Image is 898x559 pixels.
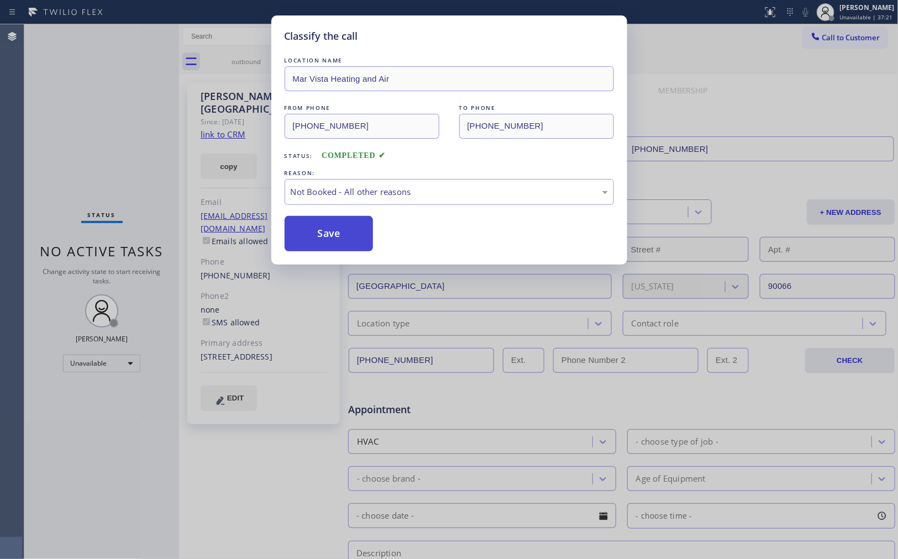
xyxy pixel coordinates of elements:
[285,216,374,251] button: Save
[285,114,439,139] input: From phone
[285,29,358,44] h5: Classify the call
[322,151,386,160] span: COMPLETED
[291,186,608,198] div: Not Booked - All other reasons
[285,167,614,179] div: REASON:
[285,55,614,66] div: LOCATION NAME
[285,152,313,160] span: Status:
[285,102,439,114] div: FROM PHONE
[459,102,614,114] div: TO PHONE
[459,114,614,139] input: To phone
